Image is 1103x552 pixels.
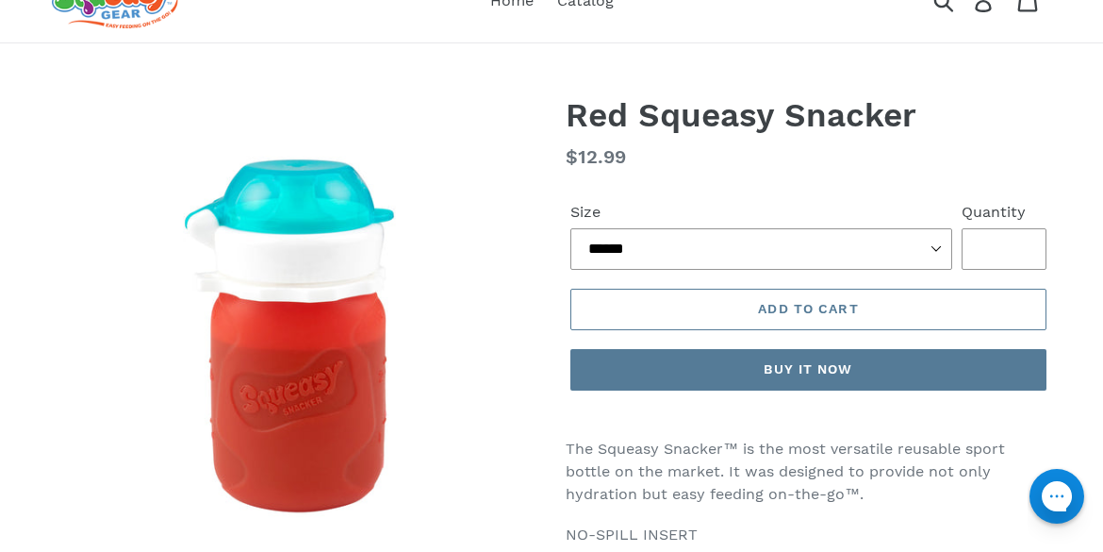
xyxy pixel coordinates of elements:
[566,524,1051,546] p: NO-SPILL INSERT
[570,349,1046,391] button: Buy it now
[566,438,1051,506] p: The Squeasy Snacker™ is the most versatile reusable sport bottle on the market. It was designed t...
[570,289,1046,330] button: Add to cart
[566,95,1051,135] h1: Red Squeasy Snacker
[570,201,952,224] label: Size
[566,145,626,168] span: $12.99
[962,201,1046,224] label: Quantity
[758,301,858,316] span: Add to cart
